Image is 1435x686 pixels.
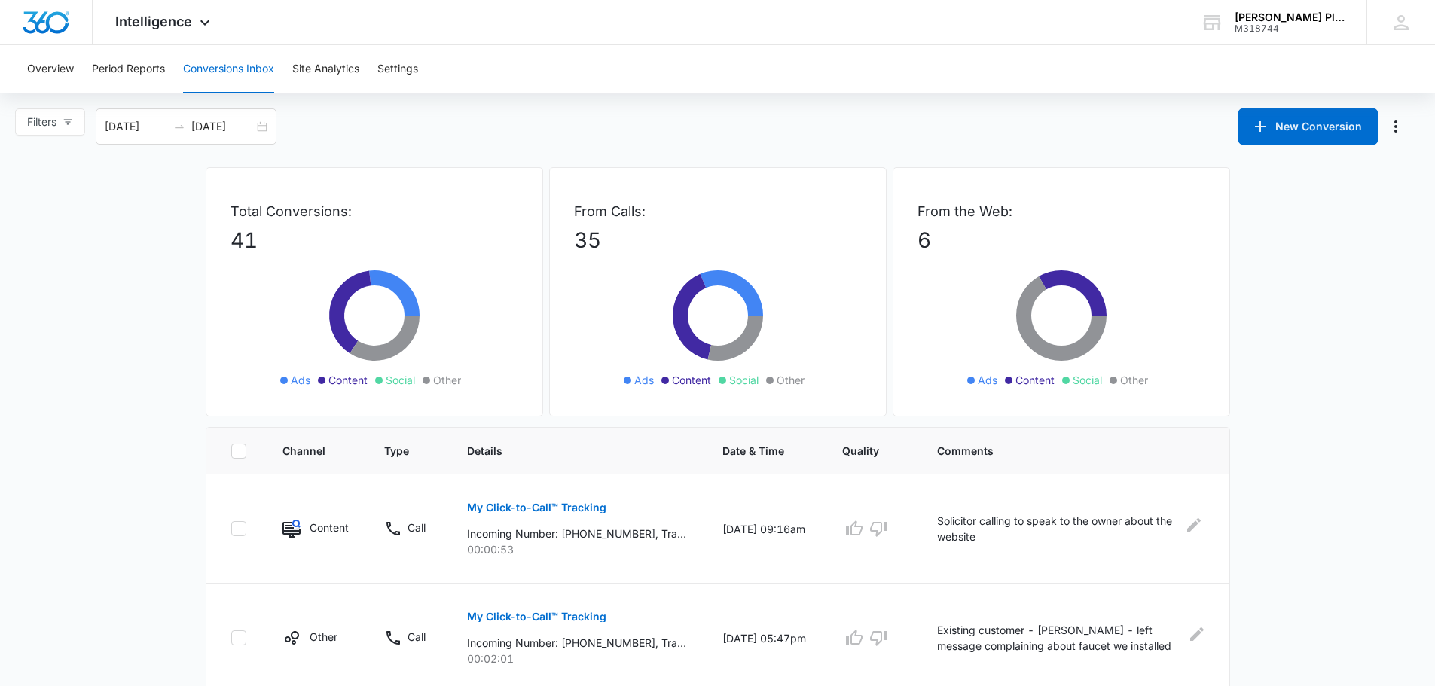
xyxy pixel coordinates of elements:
[1238,108,1378,145] button: New Conversion
[1235,11,1345,23] div: account name
[173,120,185,133] span: to
[722,443,784,459] span: Date & Time
[467,502,606,513] p: My Click-to-Call™ Tracking
[1189,622,1205,646] button: Edit Comments
[467,599,606,635] button: My Click-to-Call™ Tracking
[937,622,1180,654] p: Existing customer - [PERSON_NAME] - left message complaining about faucet we installed
[328,372,368,388] span: Content
[105,118,167,135] input: Start date
[978,372,997,388] span: Ads
[291,372,310,388] span: Ads
[386,372,415,388] span: Social
[173,120,185,133] span: swap-right
[467,489,606,526] button: My Click-to-Call™ Tracking
[282,443,326,459] span: Channel
[634,372,654,388] span: Ads
[183,45,274,93] button: Conversions Inbox
[467,651,686,666] p: 00:02:01
[1120,372,1148,388] span: Other
[231,224,518,256] p: 41
[467,526,686,541] p: Incoming Number: [PHONE_NUMBER], Tracking Number: [PHONE_NUMBER], Ring To: [PHONE_NUMBER], Caller...
[191,118,254,135] input: End date
[310,520,348,535] p: Content
[467,443,664,459] span: Details
[777,372,805,388] span: Other
[408,520,426,535] p: Call
[27,45,74,93] button: Overview
[842,443,879,459] span: Quality
[917,201,1205,221] p: From the Web:
[917,224,1205,256] p: 6
[15,108,85,136] button: Filters
[1384,114,1408,139] button: Manage Numbers
[27,114,56,130] span: Filters
[1015,372,1055,388] span: Content
[1183,513,1205,537] button: Edit Comments
[704,474,824,584] td: [DATE] 09:16am
[937,513,1174,544] p: Solicitor calling to speak to the owner about the website
[672,372,711,388] span: Content
[292,45,359,93] button: Site Analytics
[408,629,426,645] p: Call
[937,443,1183,459] span: Comments
[1235,23,1345,34] div: account id
[384,443,409,459] span: Type
[377,45,418,93] button: Settings
[467,635,686,651] p: Incoming Number: [PHONE_NUMBER], Tracking Number: [PHONE_NUMBER], Ring To: [PHONE_NUMBER], Caller...
[92,45,165,93] button: Period Reports
[574,224,862,256] p: 35
[729,372,759,388] span: Social
[115,14,192,29] span: Intelligence
[433,372,461,388] span: Other
[574,201,862,221] p: From Calls:
[467,541,686,557] p: 00:00:53
[310,629,337,645] p: Other
[467,611,606,622] p: My Click-to-Call™ Tracking
[1073,372,1102,388] span: Social
[231,201,518,221] p: Total Conversions:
